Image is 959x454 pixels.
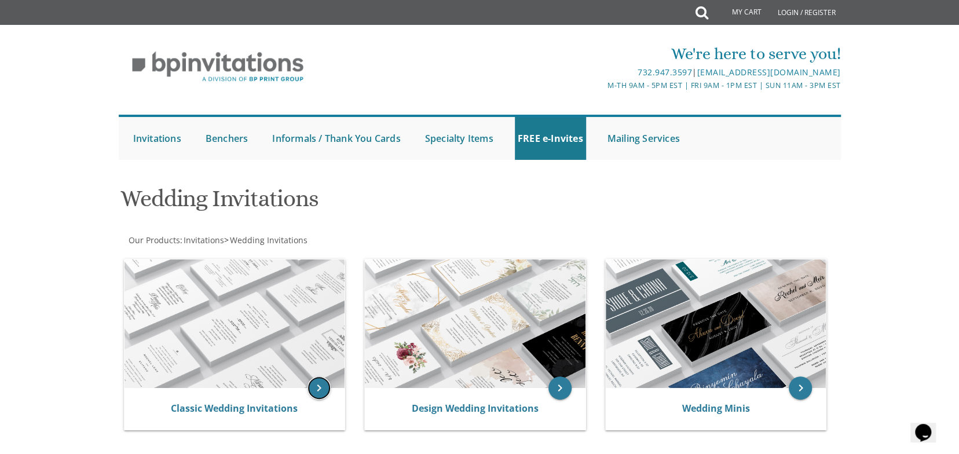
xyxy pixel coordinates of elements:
[224,235,308,246] span: >
[182,235,224,246] a: Invitations
[605,117,683,160] a: Mailing Services
[910,408,947,442] iframe: chat widget
[412,402,539,415] a: Design Wedding Invitations
[119,235,480,246] div: :
[697,67,840,78] a: [EMAIL_ADDRESS][DOMAIN_NAME]
[707,1,770,24] a: My Cart
[269,117,403,160] a: Informals / Thank You Cards
[365,259,585,388] img: Design Wedding Invitations
[308,376,331,400] a: keyboard_arrow_right
[422,117,496,160] a: Specialty Items
[360,79,840,91] div: M-Th 9am - 5pm EST | Fri 9am - 1pm EST | Sun 11am - 3pm EST
[515,117,586,160] a: FREE e-Invites
[360,65,840,79] div: |
[127,235,180,246] a: Our Products
[120,186,593,220] h1: Wedding Invitations
[119,43,317,91] img: BP Invitation Loft
[184,235,224,246] span: Invitations
[606,259,826,388] img: Wedding Minis
[230,235,308,246] span: Wedding Invitations
[638,67,692,78] a: 732.947.3597
[789,376,812,400] a: keyboard_arrow_right
[229,235,308,246] a: Wedding Invitations
[171,402,298,415] a: Classic Wedding Invitations
[130,117,184,160] a: Invitations
[203,117,251,160] a: Benchers
[360,42,840,65] div: We're here to serve you!
[682,402,750,415] a: Wedding Minis
[125,259,345,388] img: Classic Wedding Invitations
[548,376,572,400] a: keyboard_arrow_right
